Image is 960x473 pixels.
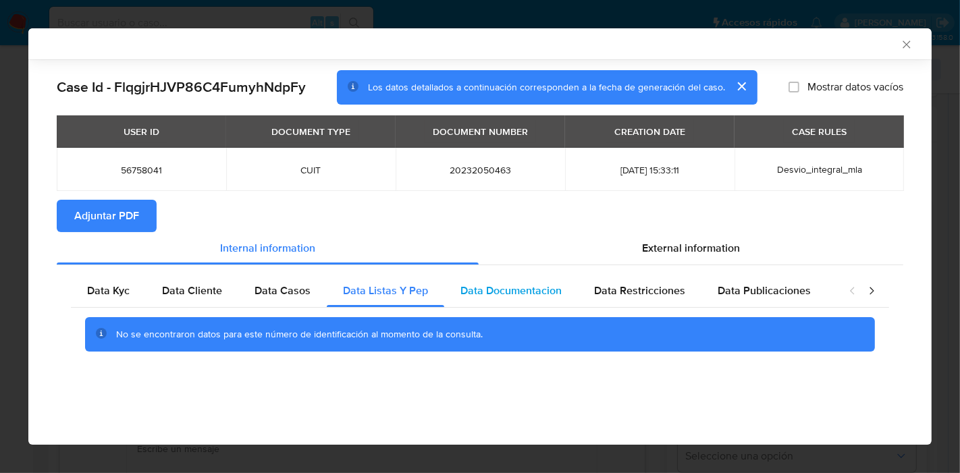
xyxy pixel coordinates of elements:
span: Desvio_integral_mla [777,163,862,176]
div: DOCUMENT TYPE [263,120,358,143]
span: Data Restricciones [594,283,685,298]
span: No se encontraron datos para este número de identificación al momento de la consulta. [116,327,483,341]
div: DOCUMENT NUMBER [425,120,536,143]
div: Detailed internal info [71,275,835,307]
span: Adjuntar PDF [74,201,139,231]
span: Data Casos [255,283,311,298]
div: USER ID [115,120,167,143]
span: External information [642,240,740,256]
span: CUIT [242,164,379,176]
h2: Case Id - FlqgjrHJVP86C4FumyhNdpFy [57,78,306,96]
div: CASE RULES [784,120,855,143]
span: 20232050463 [412,164,549,176]
span: Data Listas Y Pep [343,283,428,298]
span: Data Cliente [162,283,222,298]
div: CREATION DATE [606,120,694,143]
span: Data Publicaciones [718,283,811,298]
input: Mostrar datos vacíos [789,82,799,92]
button: cerrar [725,70,757,103]
span: [DATE] 15:33:11 [581,164,718,176]
span: Mostrar datos vacíos [807,80,903,94]
button: Cerrar ventana [900,38,912,50]
span: Internal information [220,240,315,256]
button: Adjuntar PDF [57,200,157,232]
span: Data Documentacion [460,283,562,298]
div: Detailed info [57,232,903,265]
span: Data Kyc [87,283,130,298]
span: Los datos detallados a continuación corresponden a la fecha de generación del caso. [368,80,725,94]
div: closure-recommendation-modal [28,28,932,445]
span: 56758041 [73,164,210,176]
